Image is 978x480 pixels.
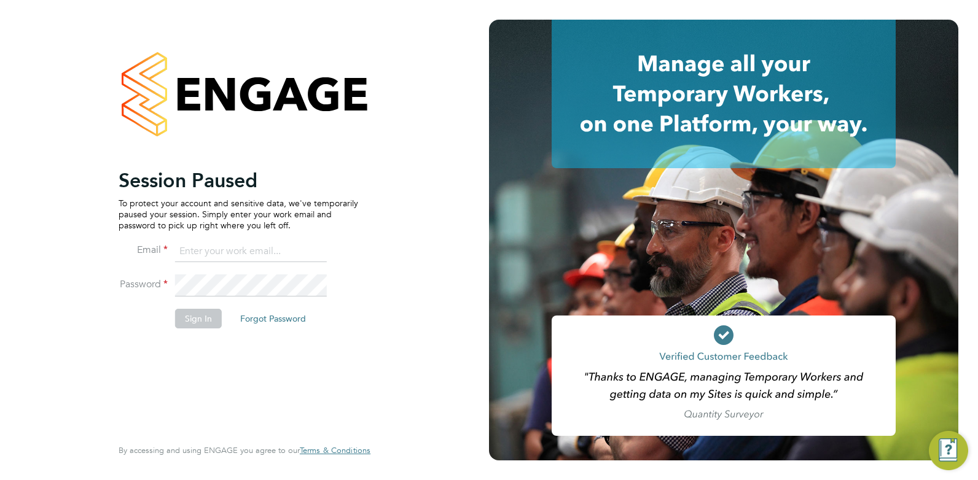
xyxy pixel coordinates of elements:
label: Password [119,278,168,291]
input: Enter your work email... [175,241,327,263]
span: By accessing and using ENGAGE you agree to our [119,445,370,455]
span: Terms & Conditions [300,445,370,455]
a: Terms & Conditions [300,446,370,455]
button: Forgot Password [230,309,316,328]
h2: Session Paused [119,168,358,193]
label: Email [119,244,168,257]
button: Sign In [175,309,222,328]
button: Engage Resource Center [929,431,968,470]
p: To protect your account and sensitive data, we've temporarily paused your session. Simply enter y... [119,198,358,231]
